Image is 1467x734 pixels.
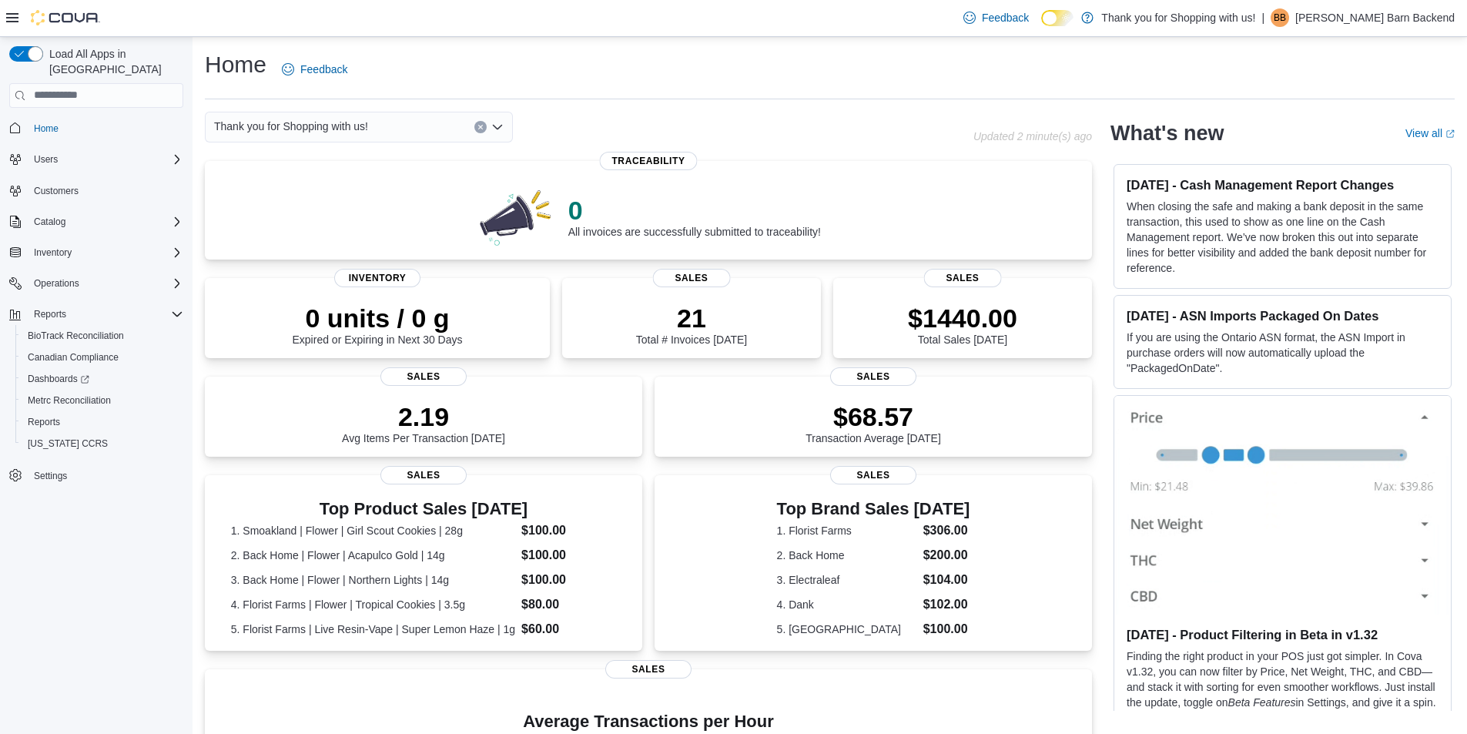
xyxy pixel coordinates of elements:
button: Inventory [3,242,189,263]
span: Customers [28,181,183,200]
a: View allExternal link [1405,127,1455,139]
span: Sales [830,466,916,484]
p: $1440.00 [908,303,1017,333]
p: Thank you for Shopping with us! [1101,8,1255,27]
span: Sales [924,269,1002,287]
p: | [1261,8,1264,27]
h2: What's new [1110,121,1224,146]
span: Metrc Reconciliation [28,394,111,407]
p: 2.19 [342,401,505,432]
span: Sales [380,466,467,484]
button: BioTrack Reconciliation [15,325,189,347]
button: Catalog [28,213,72,231]
span: Dark Mode [1041,26,1042,27]
dd: $100.00 [521,521,616,540]
h4: Average Transactions per Hour [217,712,1080,731]
a: Settings [28,467,73,485]
div: Avg Items Per Transaction [DATE] [342,401,505,444]
dd: $200.00 [923,546,970,565]
p: $68.57 [806,401,941,432]
button: Reports [15,411,189,433]
span: Metrc Reconciliation [22,391,183,410]
button: Metrc Reconciliation [15,390,189,411]
a: BioTrack Reconciliation [22,327,130,345]
button: Home [3,117,189,139]
h3: [DATE] - ASN Imports Packaged On Dates [1127,308,1439,323]
a: Home [28,119,65,138]
dt: 4. Dank [777,597,917,612]
h3: Top Brand Sales [DATE] [777,500,970,518]
span: Traceability [599,152,697,170]
span: Reports [34,308,66,320]
button: Users [3,149,189,170]
button: Reports [28,305,72,323]
span: Operations [34,277,79,290]
a: Feedback [957,2,1035,33]
p: Finding the right product in your POS just got simpler. In Cova v1.32, you can now filter by Pric... [1127,649,1439,726]
dt: 2. Back Home | Flower | Acapulco Gold | 14g [231,548,515,563]
h3: Top Product Sales [DATE] [231,500,616,518]
span: Reports [28,305,183,323]
button: Operations [28,274,85,293]
span: Canadian Compliance [28,351,119,364]
span: Catalog [34,216,65,228]
span: Load All Apps in [GEOGRAPHIC_DATA] [43,46,183,77]
div: Total # Invoices [DATE] [636,303,747,346]
dt: 3. Back Home | Flower | Northern Lights | 14g [231,572,515,588]
button: Catalog [3,211,189,233]
dt: 4. Florist Farms | Flower | Tropical Cookies | 3.5g [231,597,515,612]
button: Operations [3,273,189,294]
dd: $100.00 [521,546,616,565]
div: Transaction Average [DATE] [806,401,941,444]
button: Clear input [474,121,487,133]
span: Dashboards [22,370,183,388]
span: Dashboards [28,373,89,385]
dt: 2. Back Home [777,548,917,563]
button: Customers [3,179,189,202]
span: Users [28,150,183,169]
span: Sales [605,660,692,679]
p: 21 [636,303,747,333]
span: Home [34,122,59,135]
a: Dashboards [22,370,95,388]
em: Beta Features [1228,696,1296,709]
button: Settings [3,464,189,486]
span: Thank you for Shopping with us! [214,117,368,136]
button: Inventory [28,243,78,262]
h3: [DATE] - Cash Management Report Changes [1127,177,1439,193]
a: Reports [22,413,66,431]
nav: Complex example [9,111,183,527]
dd: $306.00 [923,521,970,540]
span: Settings [34,470,67,482]
dt: 3. Electraleaf [777,572,917,588]
span: Inventory [334,269,420,287]
p: Updated 2 minute(s) ago [973,130,1092,142]
h1: Home [205,49,266,80]
div: Budd Barn Backend [1271,8,1289,27]
span: Sales [830,367,916,386]
svg: External link [1445,129,1455,139]
dd: $60.00 [521,620,616,638]
dd: $102.00 [923,595,970,614]
img: 0 [476,186,556,247]
input: Dark Mode [1041,10,1073,26]
dd: $104.00 [923,571,970,589]
div: Total Sales [DATE] [908,303,1017,346]
p: [PERSON_NAME] Barn Backend [1295,8,1455,27]
span: BioTrack Reconciliation [28,330,124,342]
dd: $80.00 [521,595,616,614]
dt: 1. Smoakland | Flower | Girl Scout Cookies | 28g [231,523,515,538]
p: 0 [568,195,821,226]
a: Canadian Compliance [22,348,125,367]
div: All invoices are successfully submitted to traceability! [568,195,821,238]
button: Canadian Compliance [15,347,189,368]
a: Dashboards [15,368,189,390]
button: Reports [3,303,189,325]
a: Metrc Reconciliation [22,391,117,410]
button: Open list of options [491,121,504,133]
span: Washington CCRS [22,434,183,453]
span: BioTrack Reconciliation [22,327,183,345]
dt: 5. [GEOGRAPHIC_DATA] [777,622,917,637]
p: 0 units / 0 g [293,303,463,333]
button: Users [28,150,64,169]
